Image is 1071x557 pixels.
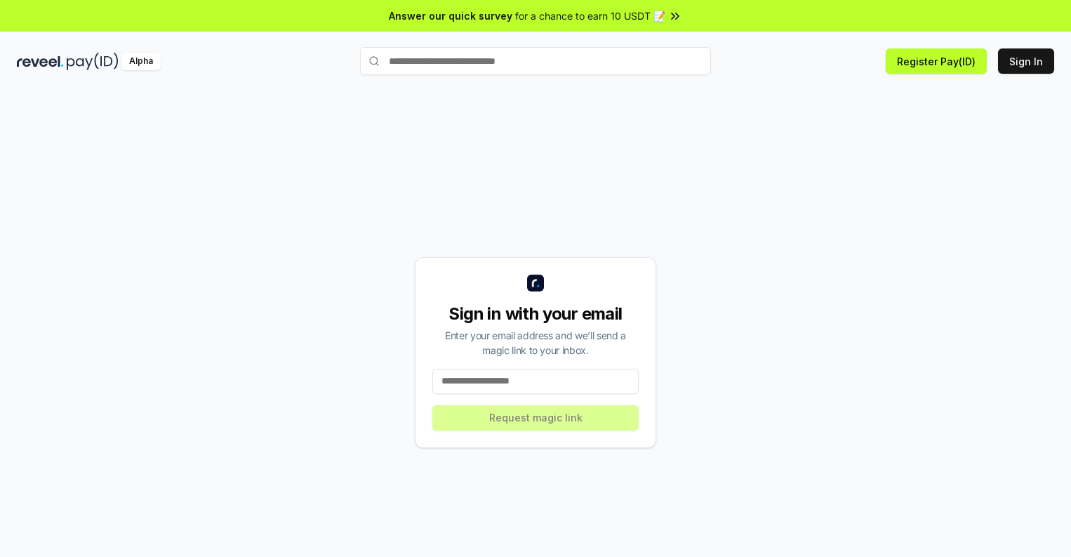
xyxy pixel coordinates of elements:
div: Alpha [121,53,161,70]
button: Sign In [998,48,1054,74]
span: Answer our quick survey [389,8,512,23]
button: Register Pay(ID) [886,48,987,74]
img: logo_small [527,275,544,291]
div: Sign in with your email [432,303,639,325]
div: Enter your email address and we’ll send a magic link to your inbox. [432,328,639,358]
img: reveel_dark [17,53,64,70]
span: for a chance to earn 10 USDT 📝 [515,8,665,23]
img: pay_id [67,53,119,70]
